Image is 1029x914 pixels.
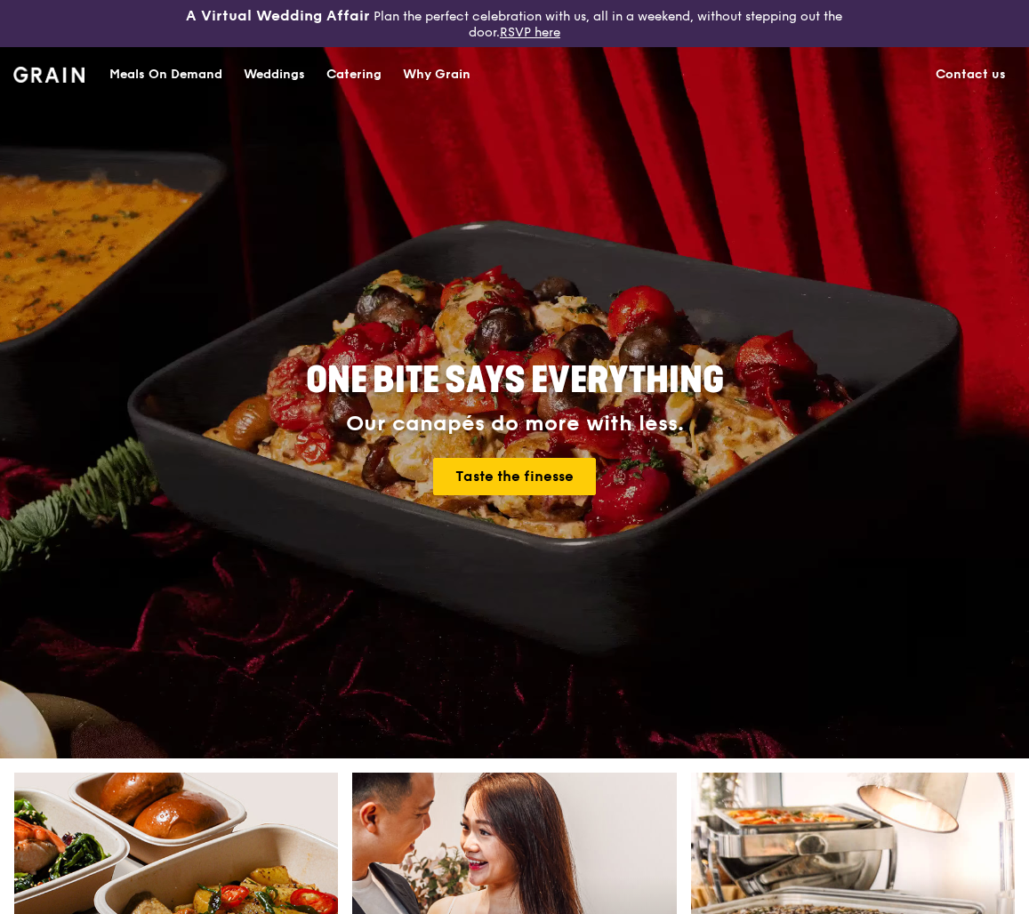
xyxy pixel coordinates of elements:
[233,48,316,101] a: Weddings
[500,25,560,40] a: RSVP here
[13,46,85,100] a: GrainGrain
[13,67,85,83] img: Grain
[109,48,222,101] div: Meals On Demand
[306,359,724,402] span: ONE BITE SAYS EVERYTHING
[172,7,857,40] div: Plan the perfect celebration with us, all in a weekend, without stepping out the door.
[925,48,1017,101] a: Contact us
[244,48,305,101] div: Weddings
[195,412,835,437] div: Our canapés do more with less.
[392,48,481,101] a: Why Grain
[186,7,370,25] h3: A Virtual Wedding Affair
[403,48,470,101] div: Why Grain
[316,48,392,101] a: Catering
[433,458,596,495] a: Taste the finesse
[326,48,382,101] div: Catering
